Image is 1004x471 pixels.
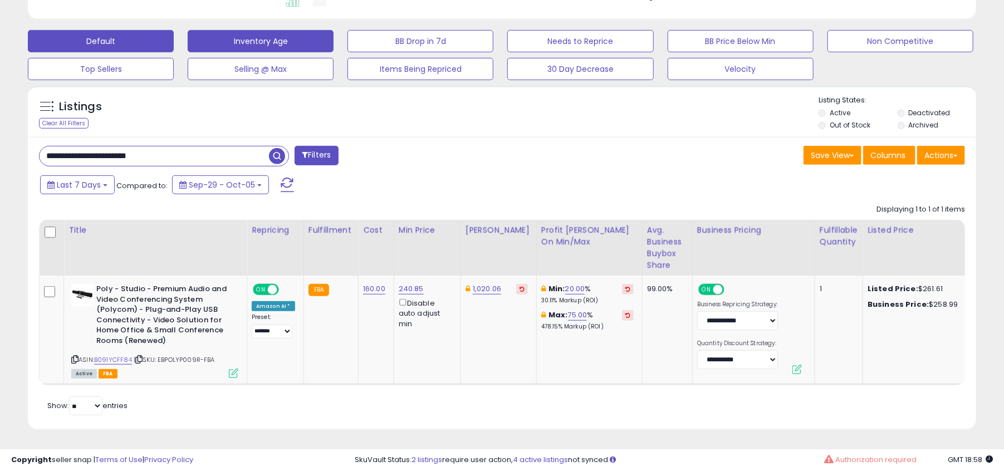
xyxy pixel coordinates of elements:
div: You have 4 stores, I pulled information on a random active listing and am sending you the full no... [18,187,174,219]
button: BB Price Below Min [668,30,814,52]
img: Profile image for Adam [32,6,50,24]
b: Poly - Studio - Premium Audio and Video Conferencing System (Polycom) - Plug-and-Play USB Connect... [96,284,232,349]
div: Yes, can youy please do that, and also send me the report after you have scan the store if it is ... [49,106,205,139]
button: Send a message… [191,360,209,378]
span: ON [699,285,713,295]
b: Listed Price: [868,283,918,294]
label: Active [830,108,850,117]
button: Sep-29 - Oct-05 [172,175,269,194]
div: Listed Price [868,224,964,236]
button: Selling @ Max [188,58,334,80]
span: All listings currently available for purchase on Amazon [71,369,97,379]
button: Home [174,4,195,26]
div: Webeaze - ...USGR-A.csv [29,291,125,302]
div: Reza says… [9,147,214,180]
button: Velocity [668,58,814,80]
div: Profit [PERSON_NAME] on Min/Max [541,224,638,248]
strong: Copyright [11,454,52,465]
p: Listing States: [819,95,976,106]
a: 2 listings [412,454,442,465]
button: Save View [804,146,861,165]
div: Adam says… [9,180,214,365]
div: The only store not included here is Tronics, because there was no active SKU there. [18,225,174,258]
div: Clear All Filters [39,118,89,129]
span: 2025-10-13 18:58 GMT [948,454,993,465]
div: Fulfillable Quantity [820,224,858,248]
div: Amazon AI * [252,301,295,311]
div: seller snap | | [11,455,193,465]
span: Last 7 Days [57,179,101,190]
i: This overrides the store level max markup for this listing [541,311,546,318]
button: Inventory Age [188,30,334,52]
a: B091YCFF84 [94,355,132,365]
div: Let me know if you have other questions. [18,62,174,84]
div: % [541,310,634,331]
button: Filters [295,146,338,165]
div: Yes, can youy please do that, and also send me the report after you have scan the store if it is ... [40,100,214,146]
label: Deactivated [909,108,951,117]
span: FBA [99,369,117,379]
button: Top Sellers [28,58,174,80]
small: FBA [308,284,329,296]
div: % [541,284,634,305]
div: Min Price [399,224,456,236]
div: Reza says… [9,100,214,147]
button: Non Competitive [827,30,973,52]
div: Avg. Business Buybox Share [647,224,688,271]
button: Items Being Repriced [347,58,493,80]
div: 1 [820,284,854,294]
div: Prowireles...JXC2CJ.csv [29,326,117,338]
b: Business Price: [868,299,929,310]
div: Disable auto adjust min [399,297,452,329]
div: Is there anything else I can assist you with? [18,263,174,285]
span: Show: entries [47,400,128,411]
a: 4 active listings [513,454,568,465]
div: SkuVault Status: require user action, not synced. [355,455,993,465]
div: when can I get the report ? [90,147,214,171]
button: Emoji picker [35,365,44,374]
a: Privacy Policy [144,454,193,465]
a: 1,020.06 [473,283,501,295]
span: Columns [870,150,905,161]
p: 478.15% Markup (ROI) [541,323,634,331]
button: Last 7 Days [40,175,115,194]
button: BB Drop in 7d [347,30,493,52]
span: Authorization required [836,454,917,465]
button: Gif picker [53,364,62,373]
div: [PERSON_NAME] [466,224,532,236]
b: Max: [548,310,568,320]
button: go back [7,4,28,26]
a: 75.00 [568,310,587,321]
div: ASIN: [71,284,238,377]
div: Close [195,4,216,24]
a: 160.00 [363,283,385,295]
label: Business Repricing Strategy: [697,301,778,308]
img: 31z7zqux-4L._SL40_.jpg [71,284,94,306]
label: Quantity Discount Strategy: [697,340,778,347]
div: Business Pricing [697,224,810,236]
th: The percentage added to the cost of goods (COGS) that forms the calculator for Min & Max prices. [536,220,642,276]
div: Cost [363,224,389,236]
div: Title [68,224,242,236]
div: You have 4 stores, I pulled information on a random active listing and am sending you the full no... [9,180,183,345]
div: Fulfillment [308,224,354,236]
a: Prowireles...R-FBA .csv [18,308,174,321]
div: Preset: [252,313,295,338]
a: 240.85 [399,283,424,295]
i: Revert to store-level Max Markup [625,312,630,318]
div: I’ve already upvoted them to support you, but you can do so as well. And feel free to submit any ... [18,13,174,56]
a: Prowireles...JXC2CJ.csv [18,326,174,338]
a: Terms of Use [95,454,143,465]
button: Actions [917,146,965,165]
button: Columns [863,146,915,165]
h5: Listings [59,99,102,115]
i: This overrides the store level min markup for this listing [541,285,546,292]
div: $258.99 [868,300,960,310]
label: Out of Stock [830,120,870,130]
span: OFF [723,285,741,295]
button: Upload attachment [17,364,26,373]
div: Prowireles...R-FBA .csv [29,308,117,320]
div: 99.00% [647,284,684,294]
h1: [PERSON_NAME] [54,6,126,14]
button: Start recording [71,364,80,373]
